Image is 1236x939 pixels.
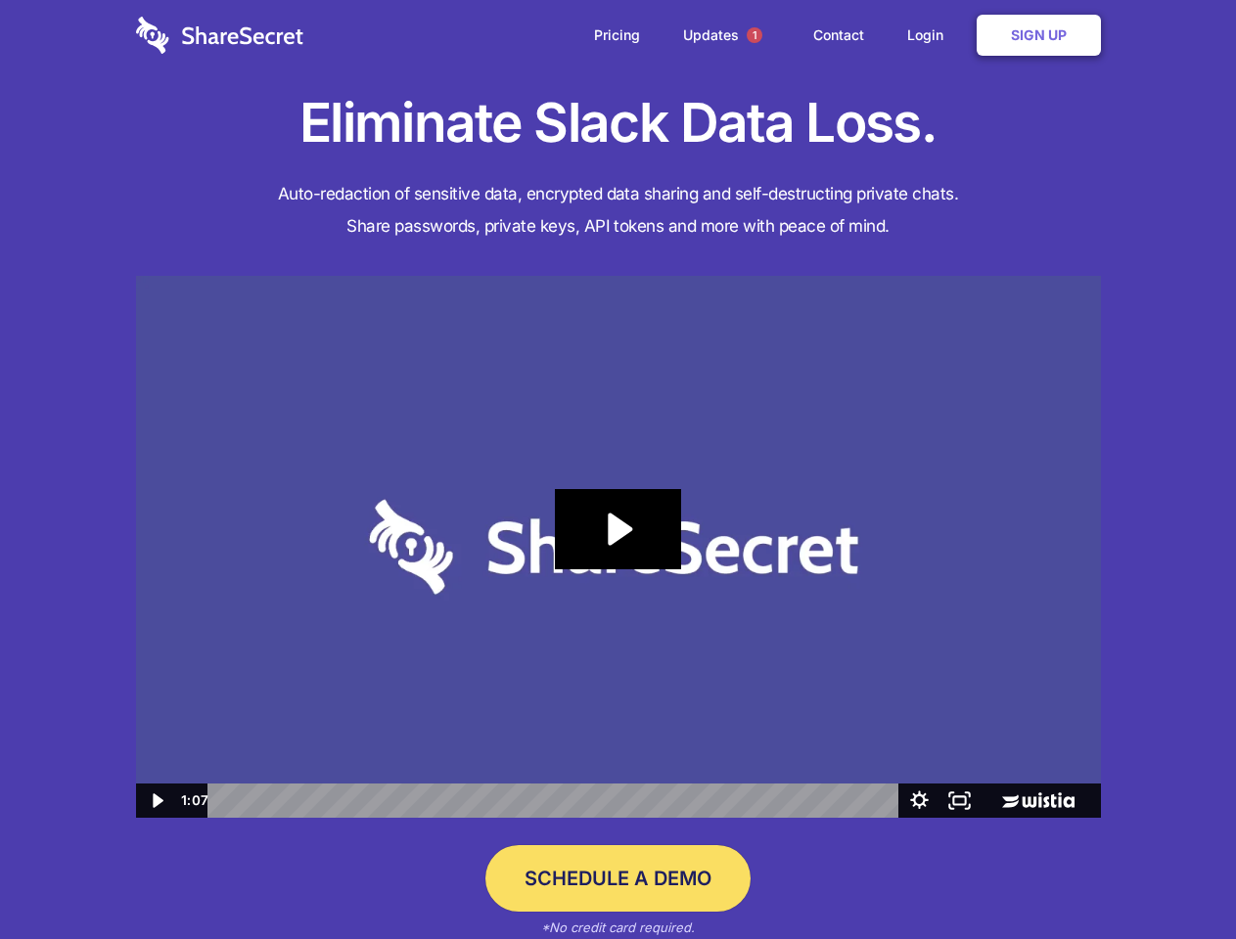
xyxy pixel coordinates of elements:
img: Sharesecret [136,276,1101,819]
button: Play Video [136,783,176,818]
iframe: Drift Widget Chat Controller [1138,841,1213,916]
h1: Eliminate Slack Data Loss. [136,88,1101,158]
img: logo-wordmark-white-trans-d4663122ce5f474addd5e946df7df03e33cb6a1c49d2221995e7729f52c070b2.svg [136,17,303,54]
a: Pricing [574,5,660,66]
a: Contact [794,5,884,66]
h4: Auto-redaction of sensitive data, encrypted data sharing and self-destructing private chats. Shar... [136,178,1101,243]
a: Login [888,5,973,66]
